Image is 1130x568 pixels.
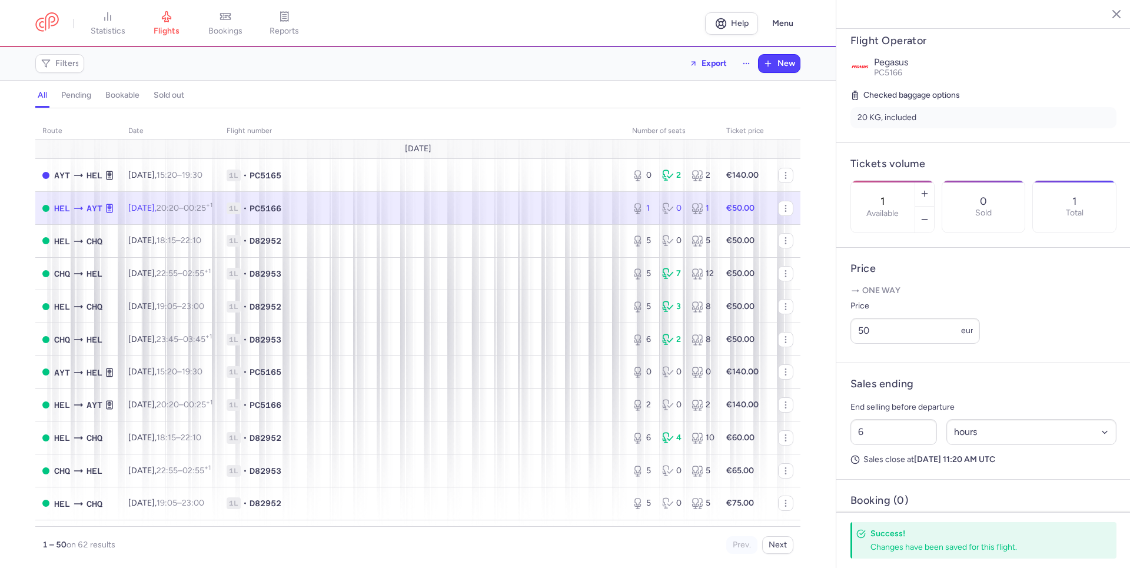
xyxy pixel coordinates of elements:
div: 8 [692,301,712,313]
span: [DATE], [128,268,211,278]
p: Pegasus [874,57,1116,68]
div: 2 [692,399,712,411]
div: 12 [692,268,712,280]
time: 22:55 [157,268,178,278]
time: 19:05 [157,301,177,311]
div: 5 [632,268,653,280]
div: 2 [692,170,712,181]
span: AYT [87,202,102,215]
time: 19:30 [182,367,202,377]
p: Sales close at [850,454,1116,465]
span: PC5166 [250,399,281,411]
strong: €50.00 [726,334,755,344]
span: [DATE], [128,334,212,344]
span: D82953 [250,268,281,280]
div: 5 [692,497,712,509]
div: 5 [632,465,653,477]
div: 3 [662,301,683,313]
strong: €50.00 [726,301,755,311]
span: [DATE], [128,203,212,213]
p: 0 [980,195,987,207]
div: 5 [632,497,653,509]
span: CHQ [87,431,102,444]
time: 03:45 [183,334,212,344]
div: 2 [662,334,683,346]
sup: +1 [204,464,211,471]
div: 0 [632,170,653,181]
div: 0 [662,235,683,247]
input: ## [850,419,937,445]
span: New [777,59,795,68]
span: – [157,498,204,508]
span: 1L [227,399,241,411]
div: 2 [662,170,683,181]
span: 1L [227,497,241,509]
span: PC5165 [250,170,281,181]
span: 1L [227,334,241,346]
h4: Booking (0) [850,494,908,507]
time: 00:25 [184,400,212,410]
span: HEL [87,333,102,346]
div: 5 [632,301,653,313]
button: Next [762,536,793,554]
a: flights [137,11,196,36]
p: End selling before departure [850,400,1116,414]
div: 0 [662,497,683,509]
strong: [DATE] 11:20 AM UTC [914,454,995,464]
img: Pegasus logo [850,57,869,76]
span: AYT [87,398,102,411]
span: HEL [54,300,70,313]
span: – [157,170,202,180]
span: • [243,366,247,378]
span: Help [731,19,749,28]
span: CHQ [87,497,102,510]
h5: Checked baggage options [850,88,1116,102]
span: [DATE], [128,466,211,476]
div: 5 [632,235,653,247]
a: Help [705,12,758,35]
span: 1L [227,432,241,444]
time: 20:20 [157,203,179,213]
time: 02:55 [182,466,211,476]
span: D82952 [250,235,281,247]
sup: +1 [205,333,212,340]
span: D82953 [250,334,281,346]
strong: €140.00 [726,367,759,377]
span: [DATE], [128,433,201,443]
span: D82952 [250,497,281,509]
span: PC5165 [250,366,281,378]
span: – [157,433,201,443]
span: • [243,432,247,444]
span: AYT [54,169,70,182]
span: Export [702,59,727,68]
strong: €50.00 [726,235,755,245]
span: [DATE], [128,367,202,377]
strong: 1 – 50 [42,540,67,550]
time: 15:20 [157,367,177,377]
span: • [243,399,247,411]
span: HEL [54,497,70,510]
span: • [243,301,247,313]
time: 23:00 [182,498,204,508]
time: 19:05 [157,498,177,508]
div: 2 [632,399,653,411]
button: Menu [765,12,800,35]
sup: +1 [206,398,212,406]
a: statistics [78,11,137,36]
sup: +1 [204,267,211,275]
span: HEL [87,366,102,379]
th: date [121,122,220,140]
div: 5 [692,465,712,477]
span: [DATE], [128,235,201,245]
span: bookings [208,26,242,36]
span: HEL [87,464,102,477]
h4: Flight Operator [850,34,1116,48]
span: 1L [227,366,241,378]
span: 1L [227,170,241,181]
span: Filters [55,59,79,68]
span: CHQ [54,267,70,280]
span: – [157,334,212,344]
div: 0 [662,399,683,411]
sup: +1 [206,201,212,209]
div: 0 [662,465,683,477]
